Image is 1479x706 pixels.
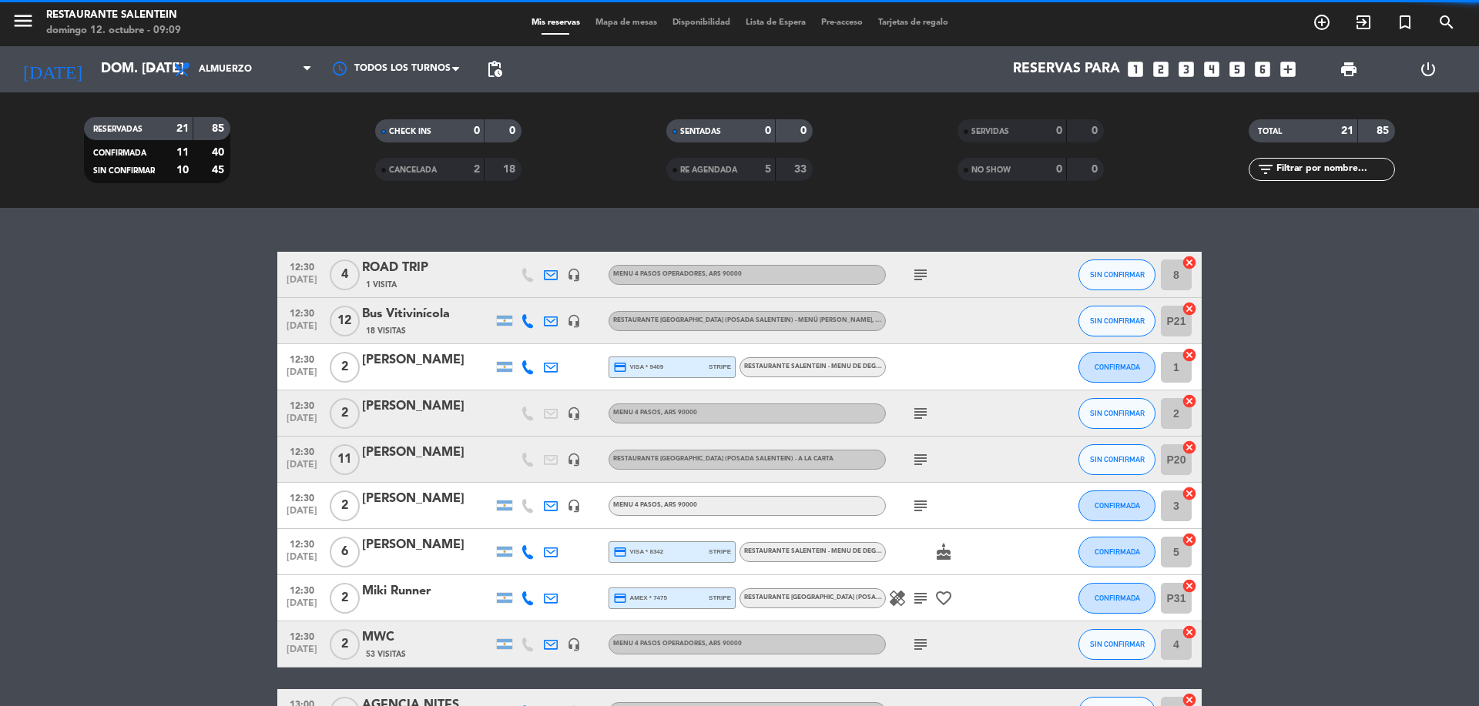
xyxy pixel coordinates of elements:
span: [DATE] [283,460,321,477]
span: Pre-acceso [813,18,870,27]
i: headset_mic [567,453,581,467]
span: 2 [330,583,360,614]
span: [DATE] [283,598,321,616]
span: 1 Visita [366,279,397,291]
div: [PERSON_NAME] [362,350,493,370]
span: [DATE] [283,552,321,570]
span: stripe [709,593,731,603]
i: cancel [1182,347,1197,363]
i: cancel [1182,393,1197,409]
i: looks_3 [1176,59,1196,79]
span: stripe [709,362,731,372]
span: Disponibilidad [665,18,738,27]
span: RESERVADAS [93,125,143,133]
span: Menu 4 pasos operadores [613,271,742,277]
strong: 85 [212,123,227,134]
i: exit_to_app [1354,13,1373,32]
i: subject [911,589,930,607]
i: cancel [1182,301,1197,316]
strong: 10 [176,165,189,176]
span: Lista de Espera [738,18,813,27]
span: 12 [330,306,360,336]
span: 12:30 [283,488,321,506]
i: subject [911,404,930,423]
span: 18 Visitas [366,325,406,337]
i: looks_4 [1202,59,1222,79]
span: , ARS 95,000 [872,317,910,323]
div: [PERSON_NAME] [362,443,493,463]
span: Mapa de mesas [588,18,665,27]
span: SIN CONFIRMAR [1090,640,1145,648]
span: 4 [330,259,360,290]
i: credit_card [613,360,627,374]
span: , ARS 90000 [661,410,697,416]
span: 12:30 [283,396,321,413]
span: SIN CONFIRMAR [1090,409,1145,417]
div: [PERSON_NAME] [362,489,493,509]
span: visa * 8342 [613,545,663,559]
span: CONFIRMADA [93,149,146,157]
span: SENTADAS [680,128,721,136]
div: domingo 12. octubre - 09:09 [46,23,181,38]
strong: 33 [794,164,810,175]
button: SIN CONFIRMAR [1078,629,1155,660]
span: 12:30 [283,350,321,367]
span: Menu 4 pasos [613,410,697,416]
button: CONFIRMADA [1078,352,1155,383]
span: [DATE] [283,367,321,385]
strong: 0 [765,125,771,136]
span: CONFIRMADA [1095,594,1140,602]
span: Menu 4 pasos [613,502,697,508]
i: subject [911,497,930,515]
strong: 21 [1341,125,1353,136]
span: SIN CONFIRMAR [93,167,155,175]
i: looks_6 [1253,59,1273,79]
span: [DATE] [283,413,321,431]
span: TOTAL [1258,128,1282,136]
span: , ARS 90000 [661,502,697,508]
span: , ARS 90000 [706,271,742,277]
span: [DATE] [283,321,321,339]
span: CONFIRMADA [1095,547,1140,556]
button: menu [12,9,35,38]
strong: 0 [1092,164,1101,175]
span: Tarjetas de regalo [870,18,956,27]
i: subject [911,266,930,284]
span: [DATE] [283,275,321,293]
span: SIN CONFIRMAR [1090,455,1145,463]
span: pending_actions [485,60,504,79]
span: RESTAURANTE [GEOGRAPHIC_DATA] (Posada Salentein) - Menú [PERSON_NAME] [613,317,910,323]
div: [PERSON_NAME] [362,535,493,555]
strong: 0 [1056,125,1062,136]
span: NO SHOW [971,166,1011,174]
i: headset_mic [567,637,581,651]
span: RESTAURANTE [GEOGRAPHIC_DATA] (Posada Salentein) - Menú [PERSON_NAME] [744,594,1003,601]
strong: 11 [176,147,189,158]
i: cake [934,543,953,561]
i: cancel [1182,255,1197,270]
span: 6 [330,537,360,567]
strong: 0 [1092,125,1101,136]
strong: 18 [503,164,518,175]
span: SIN CONFIRMAR [1090,316,1145,325]
div: Bus Vitivinícola [362,304,493,324]
i: looks_one [1125,59,1145,79]
div: ROAD TRIP [362,258,493,278]
i: cancel [1182,532,1197,547]
span: 12:30 [283,303,321,321]
div: MWC [362,627,493,647]
i: turned_in_not [1396,13,1414,32]
span: 2 [330,490,360,521]
span: stripe [709,547,731,557]
i: arrow_drop_down [143,60,162,79]
span: amex * 7475 [613,591,667,605]
span: 12:30 [283,627,321,644]
strong: 40 [212,147,227,158]
strong: 0 [1056,164,1062,175]
div: Restaurante Salentein [46,8,181,23]
div: [PERSON_NAME] [362,396,493,417]
i: headset_mic [567,268,581,282]
button: CONFIRMADA [1078,537,1155,567]
span: 12:30 [283,442,321,460]
input: Filtrar por nombre... [1275,161,1394,178]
